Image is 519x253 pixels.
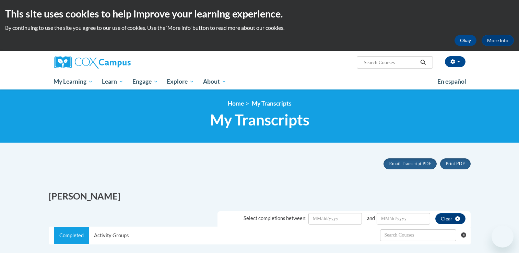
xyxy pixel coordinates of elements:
[128,74,163,89] a: Engage
[244,215,307,221] span: Select completions between:
[461,227,470,243] button: Clear searching
[446,161,465,166] span: Print PDF
[455,35,476,46] button: Okay
[377,213,430,225] input: Date Input
[433,74,471,89] a: En español
[199,74,231,89] a: About
[49,74,98,89] a: My Learning
[54,56,131,69] img: Cox Campus
[380,229,456,241] input: Search Withdrawn Transcripts
[102,77,123,86] span: Learn
[418,58,428,67] button: Search
[482,35,514,46] a: More Info
[435,213,465,224] button: clear
[210,111,309,129] span: My Transcripts
[49,190,255,203] h2: [PERSON_NAME]
[437,78,466,85] span: En español
[97,74,128,89] a: Learn
[492,226,514,248] iframe: Button to launch messaging window
[384,158,437,169] button: Email Transcript PDF
[167,77,194,86] span: Explore
[89,227,134,244] a: Activity Groups
[445,56,465,67] button: Account Settings
[54,56,184,69] a: Cox Campus
[367,215,375,221] span: and
[162,74,199,89] a: Explore
[363,58,418,67] input: Search Courses
[308,213,362,225] input: Date Input
[5,7,514,21] h2: This site uses cookies to help improve your learning experience.
[5,24,514,32] p: By continuing to use the site you agree to our use of cookies. Use the ‘More info’ button to read...
[228,100,244,107] a: Home
[440,158,470,169] button: Print PDF
[132,77,158,86] span: Engage
[44,74,476,89] div: Main menu
[203,77,226,86] span: About
[389,161,431,166] span: Email Transcript PDF
[54,227,89,244] a: Completed
[252,100,292,107] span: My Transcripts
[54,77,93,86] span: My Learning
